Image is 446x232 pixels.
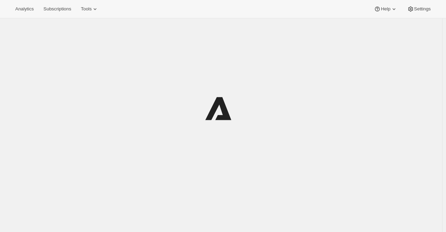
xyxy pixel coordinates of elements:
[15,6,34,12] span: Analytics
[414,6,431,12] span: Settings
[370,4,401,14] button: Help
[381,6,390,12] span: Help
[77,4,103,14] button: Tools
[43,6,71,12] span: Subscriptions
[39,4,75,14] button: Subscriptions
[11,4,38,14] button: Analytics
[81,6,92,12] span: Tools
[403,4,435,14] button: Settings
